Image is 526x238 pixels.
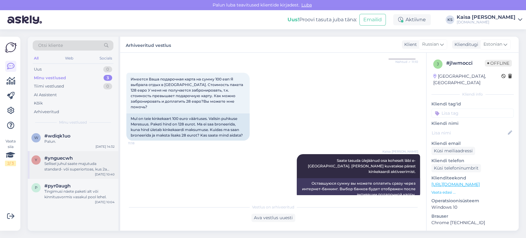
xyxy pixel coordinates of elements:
div: Socials [98,54,113,62]
button: Emailid [359,14,386,26]
span: Offline [485,60,512,67]
div: Palun. [44,139,115,144]
div: Kliendi info [431,92,514,97]
div: # jlwmocci [446,59,485,67]
img: Askly Logo [5,42,17,53]
div: Küsi telefoninumbrit [431,164,481,172]
span: Russian [422,41,439,48]
span: #pyr0augh [44,183,71,189]
div: Vaata siia [5,138,16,166]
div: 2 / 3 [5,161,16,166]
div: Minu vestlused [34,75,66,81]
div: Aktiivne [393,14,431,25]
span: y [35,158,37,162]
div: Klienditugi [452,41,478,48]
span: Saate tasuda ülejäänud osa koheselt läbi e-[GEOGRAPHIC_DATA]. [PERSON_NAME] kuvatakse pärast kink... [308,158,417,174]
div: Proovi tasuta juba täna: [287,16,357,23]
p: Kliendi nimi [431,120,514,127]
p: Kliendi email [431,140,514,147]
div: Tingimusi näete paketi alt või kinnitusvormis vasakul pool lehel. [44,189,115,200]
div: Mul on teie kinkekaart 100 euro väärtuses. Valisin puhkuse Meresuus. Paketi hind on 128 eurot. Ma... [126,113,250,141]
div: 0 [103,83,112,89]
div: Kaisa [PERSON_NAME] [457,15,516,20]
a: [URL][DOMAIN_NAME] [431,182,480,187]
div: Ava vestlus uuesti [251,214,295,222]
span: #wdiqk1uo [44,133,71,139]
div: [DOMAIN_NAME] [457,20,516,25]
a: Kaisa [PERSON_NAME][DOMAIN_NAME] [457,15,522,25]
div: [DATE] 10:04 [95,200,115,204]
p: Chrome [TECHNICAL_ID] [431,220,514,226]
span: #ynguecwh [44,155,73,161]
span: Otsi kliente [38,42,63,49]
div: All [33,54,40,62]
div: Web [64,54,75,62]
div: [DATE] 14:32 [96,144,115,149]
p: Kliendi telefon [431,158,514,164]
p: Operatsioonisüsteem [431,198,514,204]
span: j [437,62,439,66]
div: 3 [104,75,112,81]
span: Kaisa [PERSON_NAME] [382,149,418,154]
div: Uus [34,66,42,72]
span: Имеется Ваша подарочная карта на сумму 100 евп Я выбрала отдых в [GEOGRAPHIC_DATA]. Стоимость пак... [131,77,244,109]
div: Klient [402,41,417,48]
div: [DATE] 10:40 [95,172,115,177]
span: w [34,135,38,140]
span: Vestlus on arhiveeritud [252,204,294,210]
div: Оставшуюся сумму вы можете оплатить сразу через интернет-банкинг. Выбор банков будет отображен по... [297,178,420,200]
p: Vaata edasi ... [431,190,514,195]
span: Luba [300,2,314,8]
b: Uus! [287,17,299,23]
div: Tiimi vestlused [34,83,64,89]
span: Nähtud ✓ 11:10 [395,59,418,64]
span: Estonian [483,41,502,48]
span: p [35,185,38,190]
p: Brauser [431,213,514,220]
label: Arhiveeritud vestlus [126,40,171,49]
div: 0 [103,66,112,72]
input: Lisa tag [431,109,514,118]
p: Windows 10 [431,204,514,211]
div: KS [446,15,454,24]
div: Arhiveeritud [34,109,59,115]
p: Kliendi tag'id [431,101,514,107]
div: [GEOGRAPHIC_DATA], [GEOGRAPHIC_DATA] [433,73,501,86]
span: Minu vestlused [59,120,87,125]
p: Klienditeekond [431,175,514,181]
span: 11:18 [128,141,151,146]
div: AI Assistent [34,92,57,98]
div: Küsi meiliaadressi [431,147,475,155]
div: Kõik [34,100,43,106]
div: Sellisel juhul saate majutuda standard- või superiortoas, kus 2a laps magab vanematega samas vood... [44,161,115,172]
input: Lisa nimi [432,129,507,136]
